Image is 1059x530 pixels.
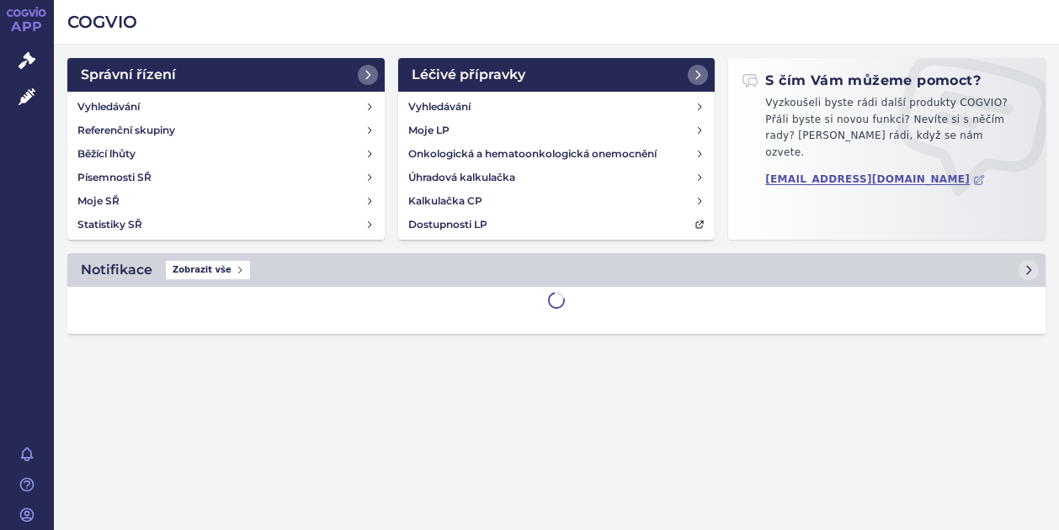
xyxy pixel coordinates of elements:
a: Běžící lhůty [71,142,381,166]
a: NotifikaceZobrazit vše [67,253,1046,287]
h4: Vyhledávání [408,98,471,115]
a: Vyhledávání [71,95,381,119]
h2: COGVIO [67,10,1046,34]
p: Vyzkoušeli byste rádi další produkty COGVIO? Přáli byste si novou funkci? Nevíte si s něčím rady?... [742,95,1032,167]
h4: Vyhledávání [77,98,140,115]
h4: Onkologická a hematoonkologická onemocnění [408,146,657,162]
a: Správní řízení [67,58,385,92]
h2: Správní řízení [81,65,176,85]
h4: Úhradová kalkulačka [408,169,515,186]
h4: Písemnosti SŘ [77,169,152,186]
a: Onkologická a hematoonkologická onemocnění [402,142,712,166]
a: Vyhledávání [402,95,712,119]
a: Léčivé přípravky [398,58,716,92]
a: Dostupnosti LP [402,213,712,236]
h2: S čím Vám můžeme pomoct? [742,72,981,90]
span: Zobrazit vše [166,261,250,279]
a: Referenční skupiny [71,119,381,142]
h4: Statistiky SŘ [77,216,142,233]
h4: Kalkulačka CP [408,193,482,209]
a: Úhradová kalkulačka [402,166,712,189]
h2: Notifikace [81,260,152,280]
a: [EMAIL_ADDRESS][DOMAIN_NAME] [765,173,985,186]
a: Moje LP [402,119,712,142]
a: Písemnosti SŘ [71,166,381,189]
h4: Běžící lhůty [77,146,136,162]
h4: Referenční skupiny [77,122,175,139]
a: Kalkulačka CP [402,189,712,213]
h4: Moje LP [408,122,450,139]
a: Statistiky SŘ [71,213,381,236]
h4: Moje SŘ [77,193,120,209]
a: Moje SŘ [71,189,381,213]
h4: Dostupnosti LP [408,216,487,233]
h2: Léčivé přípravky [412,65,525,85]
